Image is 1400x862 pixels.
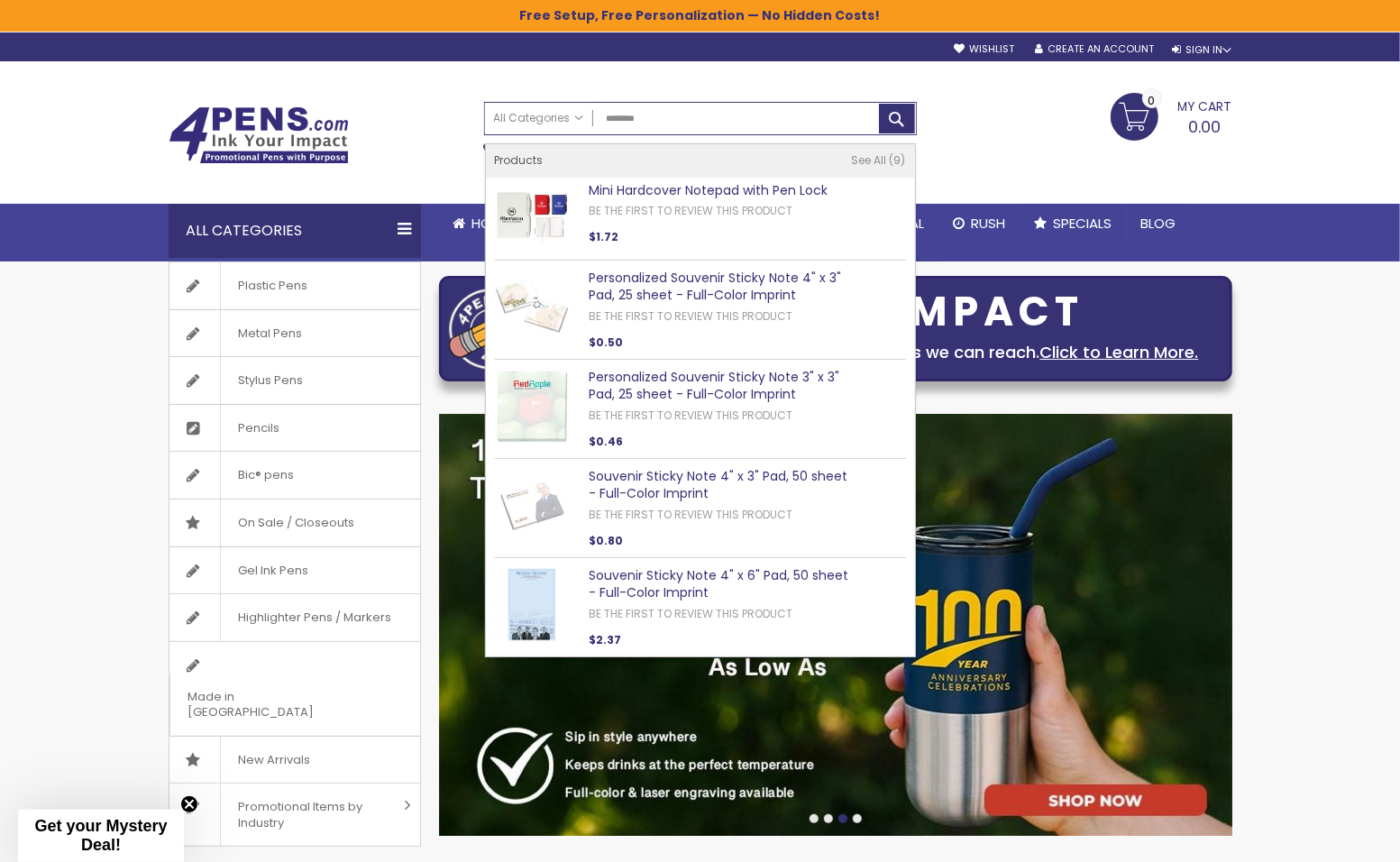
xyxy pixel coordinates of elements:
a: Personalized Souvenir Sticky Note 3" x 3" Pad, 25 sheet - Full-Color Imprint [589,368,839,403]
img: four_pen_logo.png [449,288,539,370]
span: 9 [890,152,906,168]
iframe: Google Customer Reviews [1251,813,1400,862]
a: Mini Hardcover Notepad with Pen Lock [589,181,828,199]
img: 4Pens Custom Pens and Promotional Products [169,106,349,164]
span: Gel Ink Pens [220,547,327,594]
div: All Categories [169,204,421,258]
span: 0 [1148,92,1156,109]
a: Be the first to review this product [589,203,792,218]
a: Promotional Items by Industry [169,784,420,846]
div: Get your Mystery Deal!Close teaser [18,810,184,862]
a: Made in [GEOGRAPHIC_DATA] [169,642,420,736]
span: Pencils [220,405,298,452]
span: Plastic Pens [220,262,326,309]
a: On Sale / Closeouts [169,500,420,546]
span: Get your Mystery Deal! [34,817,167,854]
span: Home [472,214,509,233]
a: Highlighter Pens / Markers [169,594,420,641]
span: Highlighter Pens / Markers [220,594,410,641]
a: Home [439,204,524,243]
span: $2.37 [589,632,621,647]
span: Rush [972,214,1006,233]
a: Click to Learn More. [1040,341,1199,363]
a: Be the first to review this product [589,606,792,621]
span: Stylus Pens [220,357,322,404]
span: New Arrivals [220,737,329,784]
a: 0.00 0 [1111,93,1232,138]
span: All Categories [494,111,584,125]
span: Promotional Items by Industry [220,784,398,846]
span: Products [495,152,544,168]
span: 0.00 [1189,115,1222,138]
a: All Categories [485,103,593,133]
a: Souvenir Sticky Note 4" x 6" Pad, 50 sheet - Full-Color Imprint [589,566,848,601]
img: Personalized Souvenir Sticky Note 4" x 3" Pad, 25 sheet - Full-Color Imprint [495,270,569,344]
div: Sign In [1172,43,1231,57]
span: $1.72 [589,229,618,244]
span: Blog [1141,214,1176,233]
span: Made in [GEOGRAPHIC_DATA] [169,674,375,736]
img: Personalized Souvenir Sticky Note 3" x 3" Pad, 25 sheet - Full-Color Imprint [495,369,569,442]
a: Blog [1127,204,1191,243]
img: Souvenir Sticky Note 4" x 3" Pad, 50 sheet - Full-Color Imprint [495,468,569,542]
a: Souvenir Sticky Note 4" x 3" Pad, 50 sheet - Full-Color Imprint [589,467,847,502]
a: Be the first to review this product [589,408,792,423]
a: Gel Ink Pens [169,547,420,594]
span: $0.80 [589,533,623,548]
span: Bic® pens [220,452,313,499]
a: Metal Pens [169,310,420,357]
div: Free shipping on pen orders over $199 [765,135,917,171]
a: Be the first to review this product [589,308,792,324]
a: Rush [939,204,1020,243]
a: See All 9 [852,153,906,168]
span: See All [852,152,887,168]
span: $0.50 [589,335,623,350]
a: Plastic Pens [169,262,420,309]
a: Wishlist [954,42,1014,56]
a: Be the first to review this product [589,507,792,522]
a: New Arrivals [169,737,420,784]
a: Stylus Pens [169,357,420,404]
a: Personalized Souvenir Sticky Note 4" x 3" Pad, 25 sheet - Full-Color Imprint [589,269,841,304]
a: Pencils [169,405,420,452]
span: Specials [1054,214,1112,233]
a: Bic® pens [169,452,420,499]
a: Create an Account [1035,42,1154,56]
span: Metal Pens [220,310,321,357]
img: Souvenir Sticky Note 4" x 6" Pad, 50 sheet - Full-Color Imprint [495,567,569,641]
span: On Sale / Closeouts [220,500,373,546]
span: $0.46 [589,434,623,449]
a: Specials [1020,204,1127,243]
button: Close teaser [180,795,198,813]
img: Mini Hardcover Notepad with Pen Lock [495,182,569,256]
